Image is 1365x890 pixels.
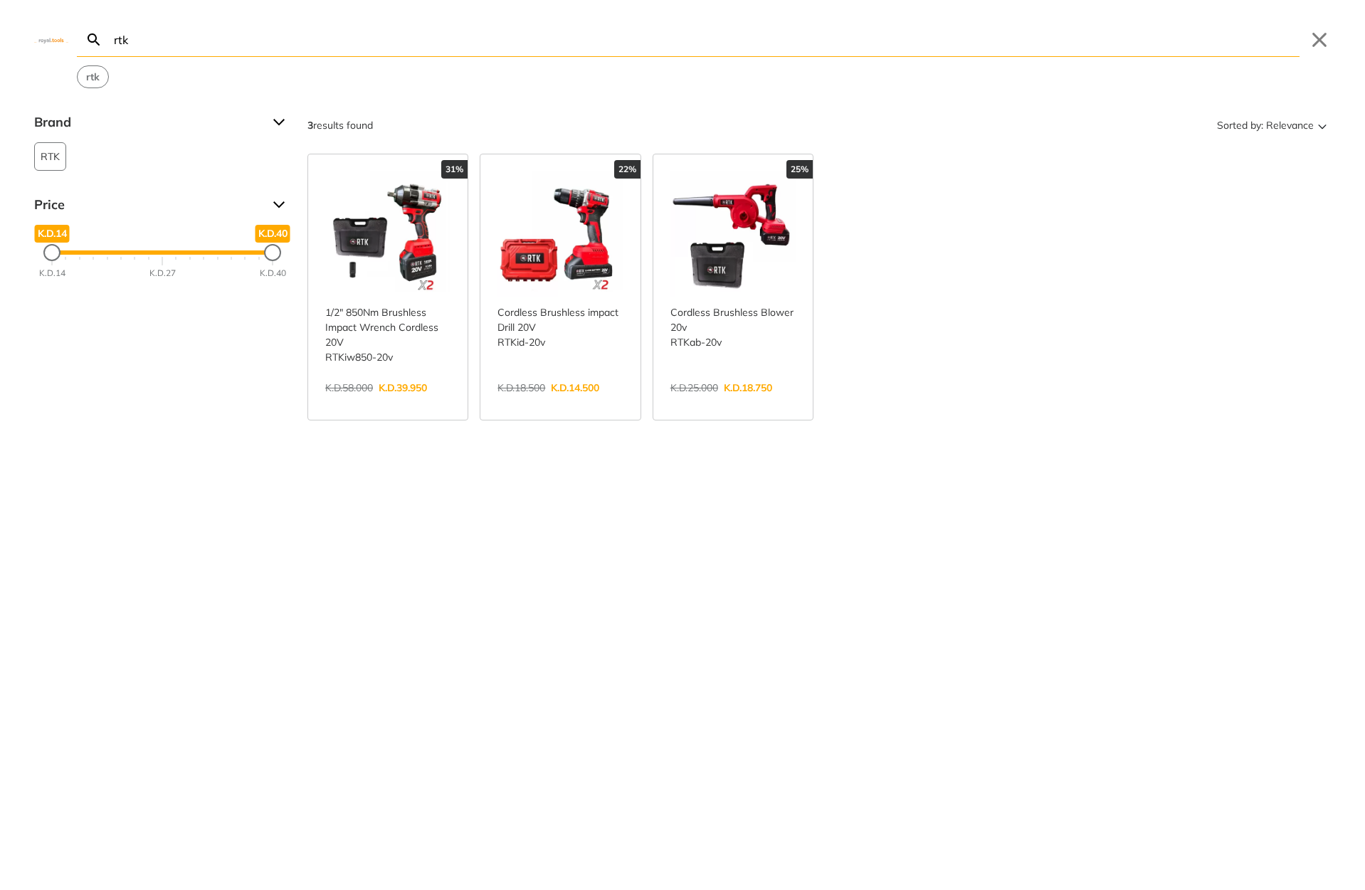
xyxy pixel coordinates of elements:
[86,70,100,83] strong: rtk
[1266,114,1314,137] span: Relevance
[41,143,60,170] span: RTK
[1214,114,1331,137] button: Sorted by:Relevance Sort
[441,160,468,179] div: 31%
[111,23,1300,56] input: Search…
[78,66,108,88] button: Select suggestion: rtk
[85,31,102,48] svg: Search
[614,160,641,179] div: 22%
[43,244,60,261] div: Minimum Price
[34,36,68,43] img: Close
[1314,117,1331,134] svg: Sort
[34,142,66,171] button: RTK
[34,111,262,134] span: Brand
[77,65,109,88] div: Suggestion: rtk
[786,160,813,179] div: 25%
[307,114,373,137] div: results found
[260,267,286,280] div: K.D.40
[39,267,65,280] div: K.D.14
[1308,28,1331,51] button: Close
[149,267,176,280] div: K.D.27
[34,194,262,216] span: Price
[264,244,281,261] div: Maximum Price
[307,119,313,132] strong: 3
